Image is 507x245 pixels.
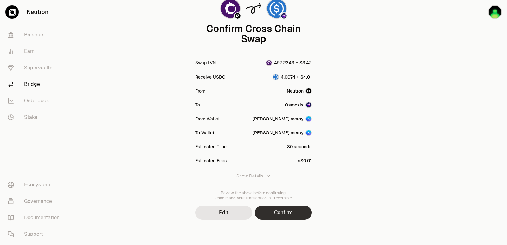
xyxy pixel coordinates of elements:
[3,193,68,210] a: Governance
[255,206,312,220] button: Confirm
[195,168,312,184] button: Show Details
[266,60,272,65] img: LVN Logo
[195,102,200,108] div: To
[3,226,68,242] a: Support
[3,93,68,109] a: Orderbook
[195,206,252,220] button: Edit
[488,5,502,19] img: sandy mercy
[195,88,205,94] div: From
[236,173,263,179] div: Show Details
[253,116,304,122] div: [PERSON_NAME] mercy
[3,43,68,60] a: Earn
[195,116,220,122] div: From Wallet
[281,13,287,19] img: Osmosis Logo
[287,88,304,94] span: Neutron
[253,116,312,122] button: [PERSON_NAME] mercy
[195,190,312,201] div: Review the above before confirming. Once made, your transaction is irreversible.
[298,158,312,164] div: <$0.01
[195,60,216,66] div: Swap LVN
[195,130,214,136] div: To Wallet
[3,76,68,93] a: Bridge
[253,130,312,136] button: [PERSON_NAME] mercy
[305,130,312,136] img: Account Image
[3,60,68,76] a: Supervaults
[285,102,304,108] span: Osmosis
[305,88,312,94] img: Neutron Logo
[195,144,227,150] div: Estimated Time
[273,74,278,80] img: USDC Logo
[235,13,241,19] img: Neutron Logo
[195,158,227,164] div: Estimated Fees
[195,24,312,44] div: Confirm Cross Chain Swap
[3,210,68,226] a: Documentation
[305,102,312,108] img: Osmosis Logo
[287,144,312,150] div: 30 seconds
[253,130,304,136] div: [PERSON_NAME] mercy
[3,109,68,126] a: Stake
[305,116,312,122] img: Account Image
[195,74,225,80] div: Receive USDC
[3,27,68,43] a: Balance
[3,177,68,193] a: Ecosystem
